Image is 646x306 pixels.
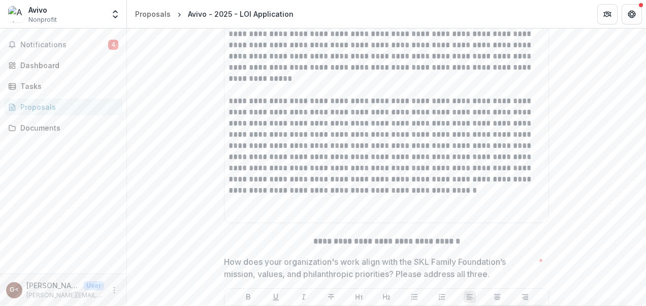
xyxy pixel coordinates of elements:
[26,280,79,291] p: [PERSON_NAME] <[PERSON_NAME][EMAIL_ADDRESS][PERSON_NAME][DOMAIN_NAME]>
[408,291,421,303] button: Bullet List
[131,7,175,21] a: Proposals
[26,291,104,300] p: [PERSON_NAME][EMAIL_ADDRESS][PERSON_NAME][DOMAIN_NAME]
[298,291,310,303] button: Italicize
[20,102,114,112] div: Proposals
[108,284,120,296] button: More
[4,57,122,74] a: Dashboard
[108,4,122,24] button: Open entity switcher
[597,4,618,24] button: Partners
[20,60,114,71] div: Dashboard
[464,291,476,303] button: Align Left
[4,99,122,115] a: Proposals
[28,5,57,15] div: Avivo
[28,15,57,24] span: Nonprofit
[622,4,642,24] button: Get Help
[4,78,122,95] a: Tasks
[108,40,118,50] span: 4
[4,119,122,136] a: Documents
[224,256,534,280] p: How does your organization's work align with the SKL Family Foundation’s mission, values, and phi...
[4,37,122,53] button: Notifications4
[491,291,503,303] button: Align Center
[519,291,531,303] button: Align Right
[436,291,448,303] button: Ordered List
[131,7,298,21] nav: breadcrumb
[135,9,171,19] div: Proposals
[188,9,294,19] div: Avivo - 2025 - LOI Application
[353,291,365,303] button: Heading 1
[270,291,282,303] button: Underline
[10,287,19,293] div: Gregg Bell <gregg.bell@avivomn.org>
[242,291,254,303] button: Bold
[325,291,337,303] button: Strike
[83,281,104,290] p: User
[20,41,108,49] span: Notifications
[20,81,114,91] div: Tasks
[8,6,24,22] img: Avivo
[20,123,114,133] div: Documents
[380,291,393,303] button: Heading 2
